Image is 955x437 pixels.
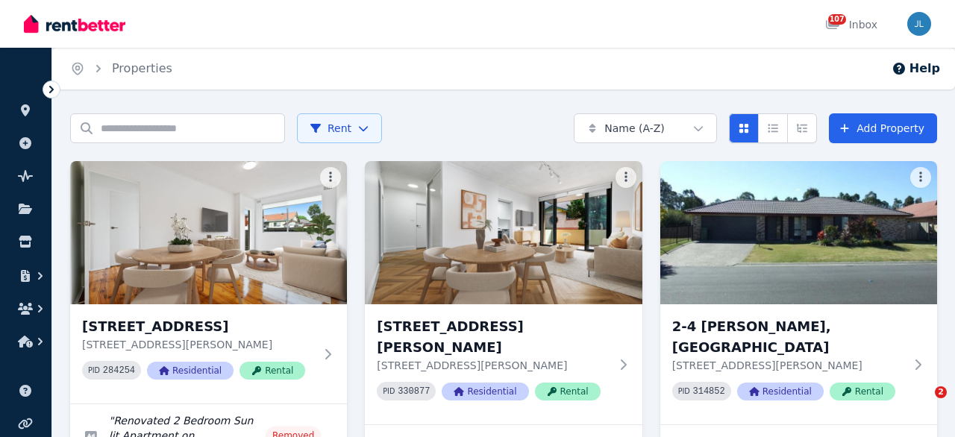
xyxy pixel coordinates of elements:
[88,366,100,374] small: PID
[829,113,937,143] a: Add Property
[377,316,609,358] h3: [STREET_ADDRESS][PERSON_NAME]
[24,13,125,35] img: RentBetter
[787,113,817,143] button: Expanded list view
[904,386,940,422] iframe: Intercom live chat
[70,161,347,403] a: 1/2 Neale Street, Belmore[STREET_ADDRESS][STREET_ADDRESS][PERSON_NAME]PID 284254ResidentialRental
[660,161,937,424] a: 2-4 Yovan Court, Loganlea2-4 [PERSON_NAME], [GEOGRAPHIC_DATA][STREET_ADDRESS][PERSON_NAME]PID 314...
[907,12,931,36] img: Joanne Lau
[310,121,351,136] span: Rent
[103,365,135,376] code: 284254
[758,113,788,143] button: Compact list view
[678,387,690,395] small: PID
[297,113,382,143] button: Rent
[82,337,314,352] p: [STREET_ADDRESS][PERSON_NAME]
[112,61,172,75] a: Properties
[52,48,190,89] nav: Breadcrumb
[239,362,305,380] span: Rental
[383,387,395,395] small: PID
[825,17,877,32] div: Inbox
[693,386,725,397] code: 314852
[910,167,931,188] button: More options
[616,167,636,188] button: More options
[892,60,940,78] button: Help
[535,383,601,400] span: Rental
[574,113,717,143] button: Name (A-Z)
[320,167,341,188] button: More options
[604,121,665,136] span: Name (A-Z)
[365,161,642,424] a: 1/25 Charles Street, Five Dock[STREET_ADDRESS][PERSON_NAME][STREET_ADDRESS][PERSON_NAME]PID 33087...
[70,161,347,304] img: 1/2 Neale Street, Belmore
[729,113,759,143] button: Card view
[660,161,937,304] img: 2-4 Yovan Court, Loganlea
[442,383,528,400] span: Residential
[672,358,904,373] p: [STREET_ADDRESS][PERSON_NAME]
[737,383,824,400] span: Residential
[729,113,817,143] div: View options
[82,316,314,337] h3: [STREET_ADDRESS]
[398,386,430,397] code: 330877
[828,14,846,25] span: 107
[377,358,609,373] p: [STREET_ADDRESS][PERSON_NAME]
[830,383,895,400] span: Rental
[147,362,234,380] span: Residential
[672,316,904,358] h3: 2-4 [PERSON_NAME], [GEOGRAPHIC_DATA]
[365,161,642,304] img: 1/25 Charles Street, Five Dock
[935,386,947,398] span: 2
